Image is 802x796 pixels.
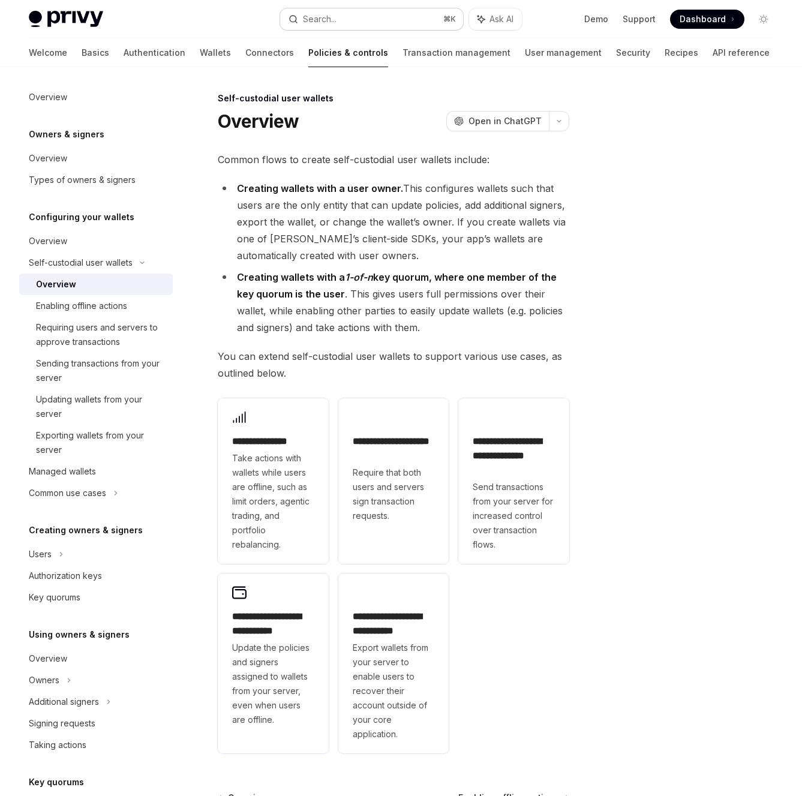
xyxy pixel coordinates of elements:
[29,523,143,537] h5: Creating owners & signers
[353,641,435,741] span: Export wallets from your server to enable users to recover their account outside of your core app...
[218,151,569,168] span: Common flows to create self-custodial user wallets include:
[29,151,67,166] div: Overview
[19,587,173,608] a: Key quorums
[19,230,173,252] a: Overview
[232,641,314,727] span: Update the policies and signers assigned to wallets from your server, even when users are offline.
[218,92,569,104] div: Self-custodial user wallets
[200,38,231,67] a: Wallets
[237,271,557,300] strong: Creating wallets with a key quorum, where one member of the key quorum is the user
[218,398,329,564] a: **** **** *****Take actions with wallets while users are offline, such as limit orders, agentic t...
[665,38,698,67] a: Recipes
[616,38,650,67] a: Security
[29,775,84,789] h5: Key quorums
[19,86,173,108] a: Overview
[218,348,569,382] span: You can extend self-custodial user wallets to support various use cases, as outlined below.
[525,38,602,67] a: User management
[19,713,173,734] a: Signing requests
[29,569,102,583] div: Authorization keys
[29,127,104,142] h5: Owners & signers
[623,13,656,25] a: Support
[218,110,299,132] h1: Overview
[36,428,166,457] div: Exporting wallets from your server
[19,169,173,191] a: Types of owners & signers
[29,673,59,687] div: Owners
[82,38,109,67] a: Basics
[29,210,134,224] h5: Configuring your wallets
[29,173,136,187] div: Types of owners & signers
[218,180,569,264] li: This configures wallets such that users are the only entity that can update policies, add additio...
[29,256,133,270] div: Self-custodial user wallets
[29,627,130,642] h5: Using owners & signers
[19,734,173,756] a: Taking actions
[443,14,456,24] span: ⌘ K
[670,10,744,29] a: Dashboard
[29,464,96,479] div: Managed wallets
[232,451,314,552] span: Take actions with wallets while users are offline, such as limit orders, agentic trading, and por...
[713,38,770,67] a: API reference
[19,425,173,461] a: Exporting wallets from your server
[19,317,173,353] a: Requiring users and servers to approve transactions
[19,648,173,669] a: Overview
[218,269,569,336] li: . This gives users full permissions over their wallet, while enabling other parties to easily upd...
[29,486,106,500] div: Common use cases
[19,461,173,482] a: Managed wallets
[280,8,463,30] button: Search...⌘K
[446,111,549,131] button: Open in ChatGPT
[19,274,173,295] a: Overview
[29,738,86,752] div: Taking actions
[303,12,337,26] div: Search...
[353,465,435,523] span: Require that both users and servers sign transaction requests.
[237,182,403,194] strong: Creating wallets with a user owner.
[19,565,173,587] a: Authorization keys
[19,389,173,425] a: Updating wallets from your server
[402,38,510,67] a: Transaction management
[489,13,513,25] span: Ask AI
[29,547,52,561] div: Users
[36,356,166,385] div: Sending transactions from your server
[29,90,67,104] div: Overview
[124,38,185,67] a: Authentication
[469,8,522,30] button: Ask AI
[19,148,173,169] a: Overview
[19,353,173,389] a: Sending transactions from your server
[29,38,67,67] a: Welcome
[36,320,166,349] div: Requiring users and servers to approve transactions
[468,115,542,127] span: Open in ChatGPT
[473,480,555,552] span: Send transactions from your server for increased control over transaction flows.
[308,38,388,67] a: Policies & controls
[29,11,103,28] img: light logo
[584,13,608,25] a: Demo
[754,10,773,29] button: Toggle dark mode
[29,234,67,248] div: Overview
[29,590,80,605] div: Key quorums
[680,13,726,25] span: Dashboard
[36,392,166,421] div: Updating wallets from your server
[19,295,173,317] a: Enabling offline actions
[36,299,127,313] div: Enabling offline actions
[36,277,76,292] div: Overview
[29,651,67,666] div: Overview
[345,271,373,283] em: 1-of-n
[245,38,294,67] a: Connectors
[29,695,99,709] div: Additional signers
[29,716,95,731] div: Signing requests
